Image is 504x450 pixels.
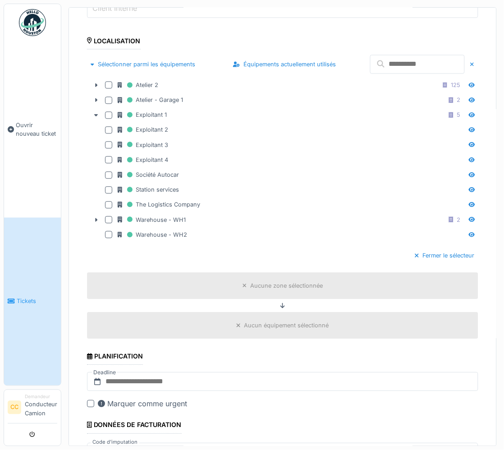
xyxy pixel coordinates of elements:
[91,439,139,446] label: Code d'imputation
[457,96,461,105] div: 2
[118,140,168,151] div: Exploitant 3
[118,95,183,106] div: Atelier - Garage 1
[457,216,461,225] div: 2
[250,282,323,290] div: Aucune zone sélectionnée
[87,59,199,71] div: Sélectionner parmi les équipements
[118,215,186,226] div: Warehouse - WH1
[98,399,187,409] div: Marquer comme urgent
[118,199,200,211] div: The Logistics Company
[91,3,139,14] label: Client Interne
[8,401,21,414] li: CC
[118,155,168,166] div: Exploitant 4
[87,350,143,365] div: Planification
[8,394,57,424] a: CC DemandeurConducteur Camion
[118,80,158,91] div: Atelier 2
[118,170,179,181] div: Société Autocar
[87,34,141,50] div: Localisation
[118,184,179,196] div: Station services
[19,9,46,36] img: Badge_color-CXgf-gQk.svg
[25,394,57,400] div: Demandeur
[118,110,167,121] div: Exploitant 1
[25,394,57,422] li: Conducteur Camion
[118,230,187,241] div: Warehouse - WH2
[457,111,461,119] div: 5
[244,321,329,330] div: Aucun équipement sélectionné
[118,124,168,136] div: Exploitant 2
[4,218,61,386] a: Tickets
[229,59,340,71] div: Équipements actuellement utilisés
[451,81,461,90] div: 125
[16,121,57,138] span: Ouvrir nouveau ticket
[17,297,57,306] span: Tickets
[87,418,182,434] div: Données de facturation
[92,368,117,378] label: Deadline
[411,250,478,262] div: Fermer le sélecteur
[4,41,61,218] a: Ouvrir nouveau ticket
